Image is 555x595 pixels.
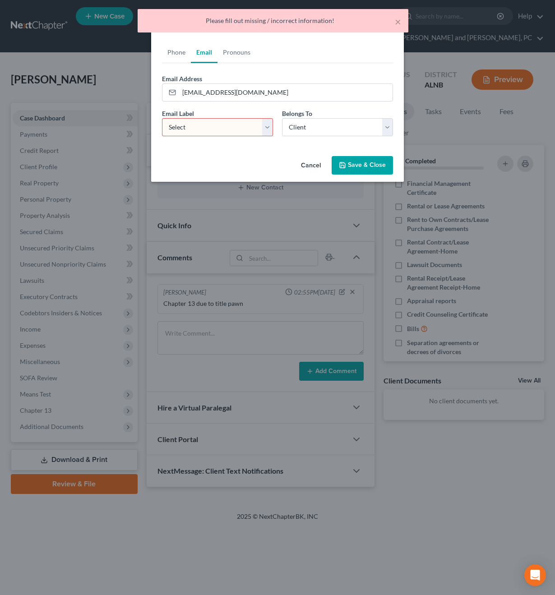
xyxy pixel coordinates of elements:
span: Belongs To [282,110,312,117]
a: Phone [162,42,191,63]
a: Email [191,42,217,63]
a: Pronouns [217,42,256,63]
input: Email Address [179,84,393,101]
div: Open Intercom Messenger [524,564,546,586]
button: Save & Close [332,156,393,175]
button: Cancel [294,157,328,175]
div: Please fill out missing / incorrect information! [145,16,401,25]
button: × [395,16,401,27]
label: Email Address [162,74,202,83]
label: Email Label [162,109,194,118]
